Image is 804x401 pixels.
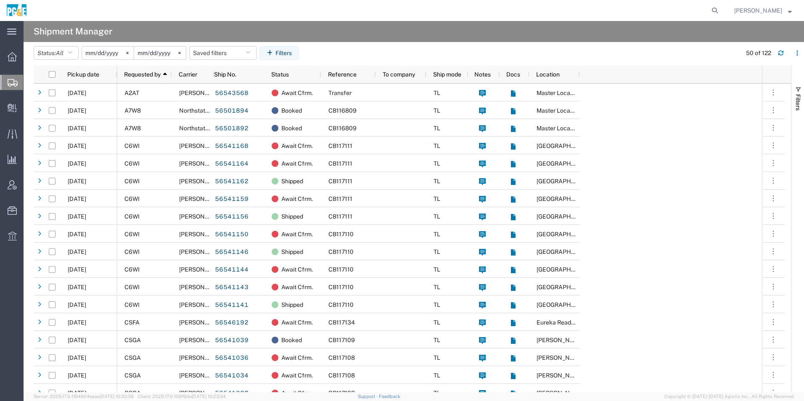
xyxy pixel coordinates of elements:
span: 08/20/2025 [68,266,86,273]
span: Filters [795,94,801,111]
span: CB117108 [328,390,355,396]
span: CB117110 [328,284,354,290]
span: 08/20/2025 [68,337,86,343]
span: 08/20/2025 [68,142,86,149]
span: TL [434,337,440,343]
span: CB117111 [328,195,352,202]
span: Bray Trucking [179,390,252,396]
span: Bowman & Sons Trucking, Inc [179,178,283,185]
span: CB117111 [328,142,352,149]
span: 08/20/2025 [68,107,86,114]
span: Transfer [328,90,352,96]
span: CSGA [124,372,141,379]
span: C6WI [124,160,140,167]
span: TL [434,213,440,220]
span: CSGA [124,390,141,396]
span: Vacaville Yard [537,160,597,167]
span: Await Cfrm. [281,367,313,384]
span: Vacaville Yard [537,231,597,237]
span: Requested by [124,71,161,78]
a: Support [358,394,379,399]
span: Master Location [537,90,580,96]
span: Bray Trucking [179,354,252,361]
span: Master Location [537,107,580,114]
span: TL [434,284,440,290]
span: CB117110 [328,301,354,308]
span: Bray Trucking [179,319,252,326]
span: Booked [281,102,302,119]
a: 56541150 [214,228,249,241]
span: CB117108 [328,372,355,379]
span: CSGA [124,354,141,361]
span: CB117110 [328,231,354,237]
span: Vacaville Yard [537,284,597,290]
a: 56546192 [214,316,249,330]
a: 56501894 [214,104,249,118]
span: Bray Trucking [179,372,252,379]
span: Server: 2025.17.0-1194904eeae [34,394,134,399]
span: TL [434,231,440,237]
span: 08/20/2025 [68,231,86,237]
span: Await Cfrm. [281,225,313,243]
span: Eureka Ready Mix - Fortuna Quarry [537,319,628,326]
span: 08/20/2025 [68,354,86,361]
span: Ship mode [433,71,461,78]
h4: Shipment Manager [34,21,112,42]
span: TL [434,301,440,308]
span: CB117110 [328,248,354,255]
span: C6WI [124,266,140,273]
span: A7W8 [124,125,141,132]
span: Booked [281,119,302,137]
span: TL [434,178,440,185]
span: Carrier [179,71,197,78]
span: Bowman & Sons Trucking, Inc [179,248,283,255]
a: 56541156 [214,210,249,224]
span: TL [434,248,440,255]
span: Bowman & Sons Trucking, Inc [179,160,283,167]
span: Docs [506,71,520,78]
span: C6WI [124,178,140,185]
span: CB117111 [328,160,352,167]
span: Vacaville Yard [537,178,597,185]
span: 08/20/2025 [68,125,86,132]
a: 56541164 [214,157,249,171]
span: Await Cfrm. [281,314,313,331]
span: Await Cfrm. [281,137,313,155]
span: A7W8 [124,107,141,114]
span: TL [434,195,440,202]
span: 08/20/2025 [68,160,86,167]
span: Client: 2025.17.0-159f9de [138,394,226,399]
span: Shipped [281,296,303,314]
span: Await Cfrm. [281,155,313,172]
span: 08/20/2025 [68,301,86,308]
span: Rhiannon Nichols [734,6,782,15]
span: TL [434,142,440,149]
span: Await Cfrm. [281,190,313,208]
input: Not set [134,47,186,59]
span: Northstate Aggregate [179,107,240,114]
a: 56543568 [214,87,249,100]
span: CSFA [124,319,140,326]
span: TL [434,266,440,273]
span: Bowman & Sons Trucking, Inc [179,284,283,290]
span: Pickup date [67,71,99,78]
button: Status:All [34,46,79,60]
a: 56541146 [214,245,249,259]
span: Await Cfrm. [281,84,313,102]
span: Mark West Quarry [537,354,604,361]
input: Not set [82,47,134,59]
span: TL [434,107,440,114]
span: 08/20/2025 [68,213,86,220]
span: CSGA [124,337,141,343]
span: CB116809 [328,107,357,114]
span: Shipped [281,243,303,261]
span: Status [271,71,289,78]
span: Shipped [281,172,303,190]
span: Mark West Quarry [537,337,604,343]
span: CB117110 [328,266,354,273]
span: Ship No. [214,71,236,78]
span: Vacaville Yard [537,142,597,149]
span: TL [434,372,440,379]
span: Master Location [537,125,580,132]
a: Feedback [379,394,400,399]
